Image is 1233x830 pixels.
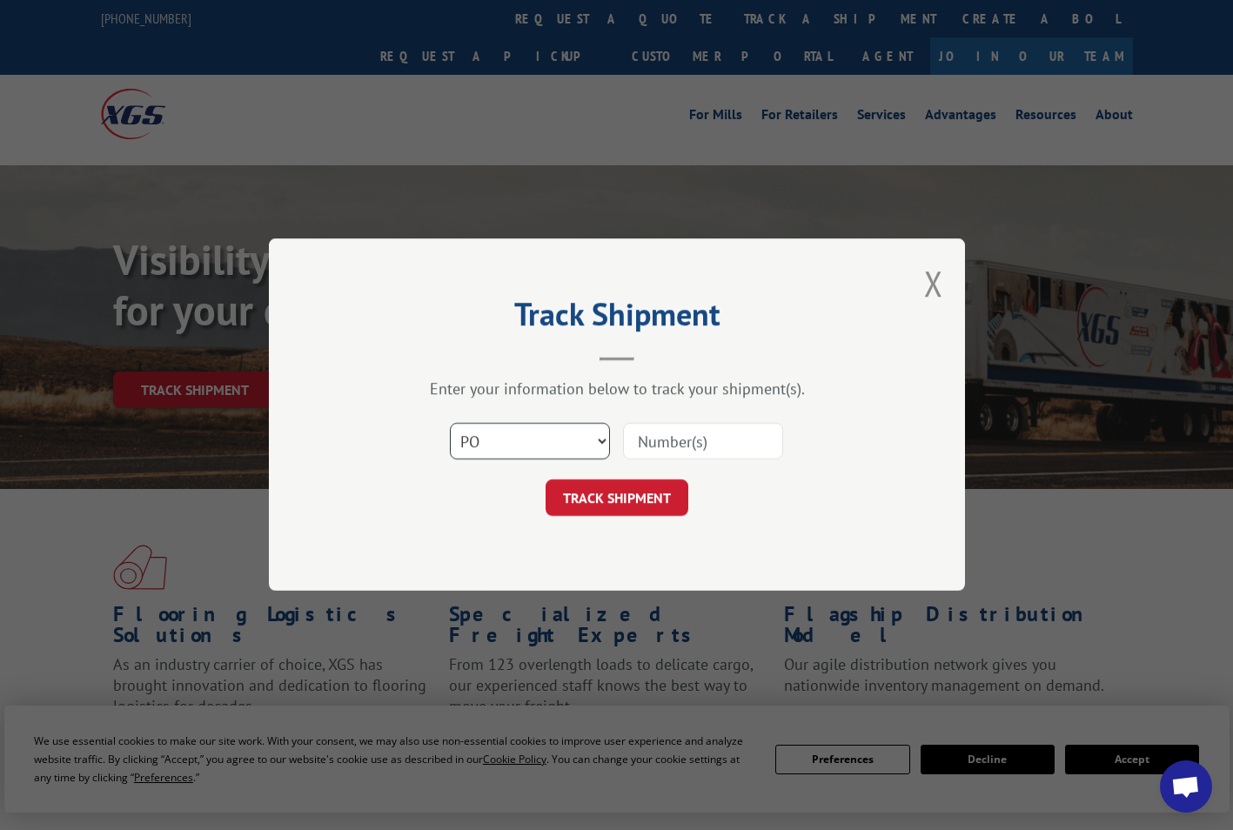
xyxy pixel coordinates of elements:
div: Open chat [1160,760,1212,813]
input: Number(s) [623,424,783,460]
div: Enter your information below to track your shipment(s). [356,379,878,399]
button: Close modal [924,260,943,306]
button: TRACK SHIPMENT [546,480,688,517]
h2: Track Shipment [356,302,878,335]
